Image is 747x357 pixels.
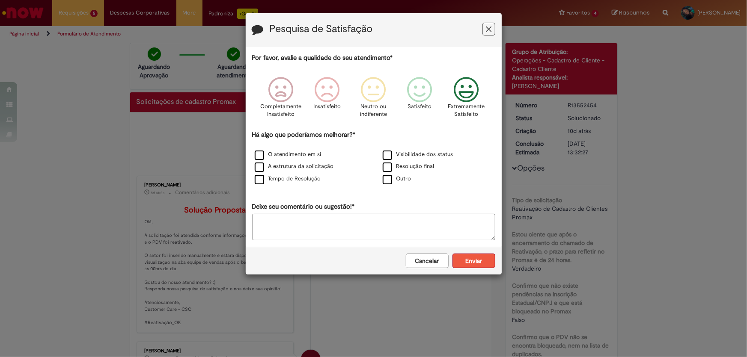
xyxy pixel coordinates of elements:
[255,175,321,183] label: Tempo de Resolução
[252,130,495,186] div: Há algo que poderíamos melhorar?*
[259,71,303,129] div: Completamente Insatisfeito
[398,71,442,129] div: Satisfeito
[255,150,321,159] label: O atendimento em si
[260,103,301,118] p: Completamente Insatisfeito
[313,103,341,111] p: Insatisfeito
[383,162,435,171] label: Resolução final
[305,71,349,129] div: Insatisfeito
[358,103,389,118] p: Neutro ou indiferente
[408,103,432,111] p: Satisfeito
[383,175,411,183] label: Outro
[448,103,485,118] p: Extremamente Satisfeito
[452,254,495,268] button: Enviar
[351,71,395,129] div: Neutro ou indiferente
[255,162,334,171] label: A estrutura da solicitação
[270,24,373,35] label: Pesquisa de Satisfação
[252,53,393,62] label: Por favor, avalie a qualidade do seu atendimento*
[406,254,449,268] button: Cancelar
[383,150,453,159] label: Visibilidade dos status
[444,71,488,129] div: Extremamente Satisfeito
[252,202,355,211] label: Deixe seu comentário ou sugestão!*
